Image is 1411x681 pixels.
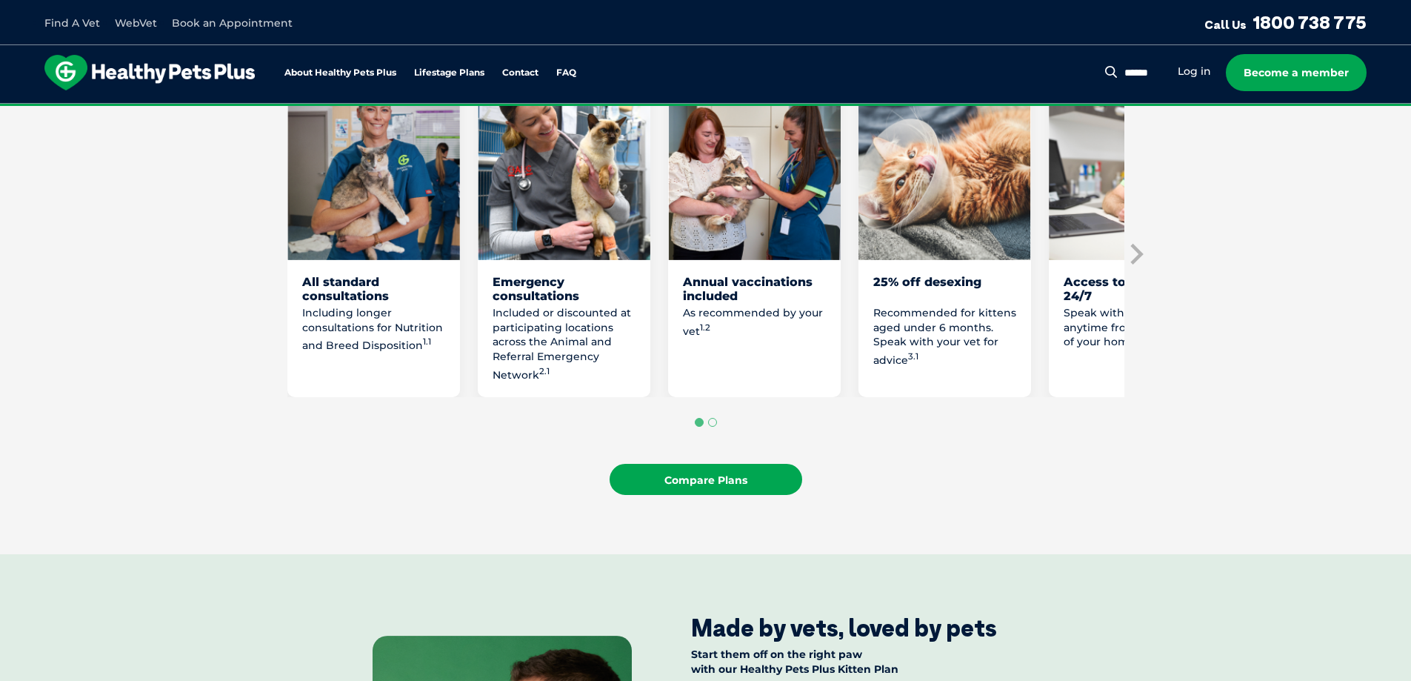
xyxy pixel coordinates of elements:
a: Lifestage Plans [414,68,484,78]
p: Speak with a qualified vet anytime from the comfort of your home [1064,306,1207,350]
img: hpp-logo [44,55,255,90]
sup: 2.1 [539,366,550,376]
p: As recommended by your vet [683,306,826,339]
a: Log in [1178,64,1211,79]
div: All standard consultations [302,275,445,303]
div: Made by vets, loved by pets [691,614,997,642]
span: Call Us [1204,17,1247,32]
ul: Select a slide to show [287,416,1124,429]
a: Compare Plans [610,464,802,495]
li: 1 of 7 [287,75,460,397]
div: Emergency consultations [493,275,636,303]
button: Go to page 1 [695,418,704,427]
li: 4 of 7 [858,75,1031,397]
li: 2 of 7 [478,75,650,397]
button: Next slide [1124,243,1147,265]
button: Go to page 2 [708,418,717,427]
sup: 3.1 [908,351,918,362]
a: WebVet [115,16,157,30]
a: FAQ [556,68,576,78]
span: Proactive, preventative wellness program designed to keep your pet healthier and happier for longer [429,104,982,117]
p: Included or discounted at participating locations across the Animal and Referral Emergency Network [493,306,636,382]
div: Annual vaccinations included [683,275,826,303]
sup: 1.2 [700,322,710,333]
a: Book an Appointment [172,16,293,30]
a: Become a member [1226,54,1367,91]
a: About Healthy Pets Plus [284,68,396,78]
a: Contact [502,68,538,78]
p: Including longer consultations for Nutrition and Breed Disposition [302,306,445,353]
div: Access to WebVet 24/7 [1064,275,1207,303]
a: Call Us1800 738 775 [1204,11,1367,33]
sup: 1.1 [423,336,431,347]
li: 3 of 7 [668,75,841,397]
a: Find A Vet [44,16,100,30]
strong: with our Healthy Pets Plus Kitten Plan [691,662,898,676]
strong: Start them off on the right paw [691,648,862,661]
li: 5 of 7 [1049,75,1221,397]
p: Recommended for kittens aged under 6 months. Speak with your vet for advice [873,306,1016,368]
div: 25% off desexing [873,275,1016,303]
button: Search [1102,64,1121,79]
